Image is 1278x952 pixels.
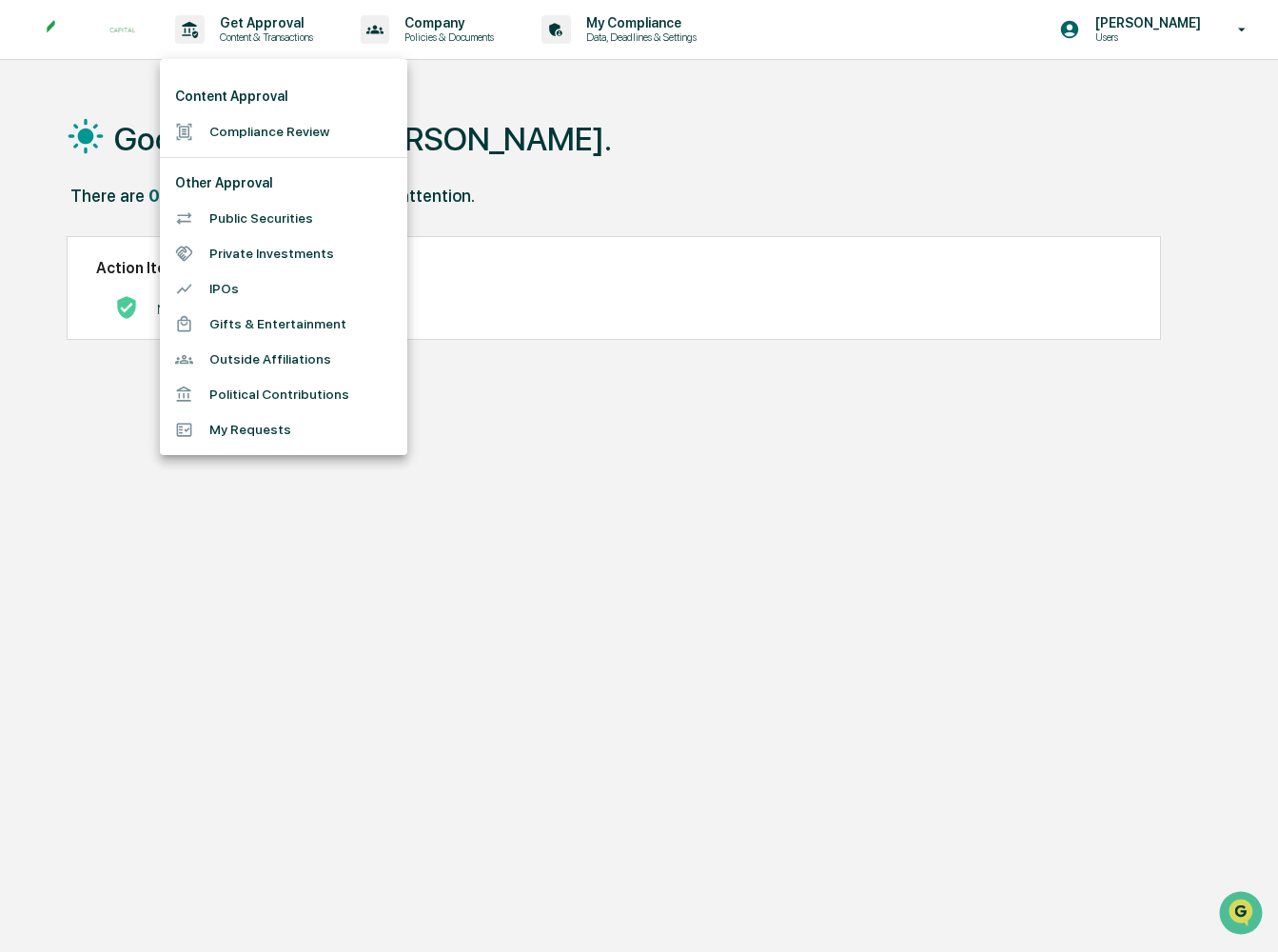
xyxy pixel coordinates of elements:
[19,146,53,180] img: 1746055101610-c473b297-6a78-478c-a979-82029cc54cd1
[19,40,346,70] p: How can we help?
[160,79,407,114] li: Content Approval
[38,276,120,295] span: Data Lookup
[11,232,130,267] a: 🖐️Preclearance
[160,271,407,307] li: IPOs
[160,412,407,447] li: My Requests
[160,342,407,377] li: Outside Affiliations
[138,242,153,257] div: 🗄️
[134,322,230,337] a: Powered byPylon
[65,146,312,165] div: Start new chat
[160,377,407,412] li: Political Contributions
[38,240,123,259] span: Preclearance
[160,236,407,271] li: Private Investments
[157,240,236,259] span: Attestations
[324,151,346,174] button: Start new chat
[65,165,241,180] div: We're available if you need us!
[160,166,407,201] li: Other Approval
[160,114,407,149] li: Compliance Review
[1217,889,1268,941] iframe: Open customer support
[160,307,407,342] li: Gifts & Entertainment
[130,232,244,267] a: 🗄️Attestations
[160,201,407,236] li: Public Securities
[11,268,128,303] a: 🔎Data Lookup
[189,323,230,337] span: Pylon
[19,278,34,293] div: 🔎
[19,242,34,257] div: 🖐️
